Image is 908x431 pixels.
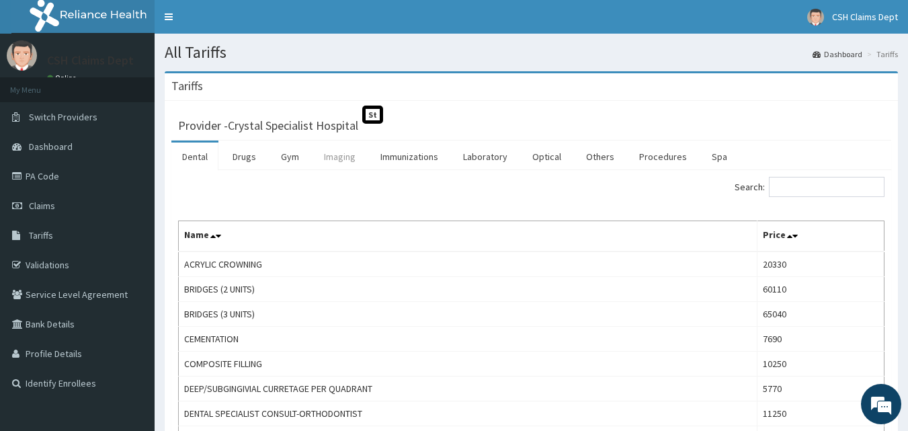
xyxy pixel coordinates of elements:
[813,48,862,60] a: Dashboard
[179,302,757,327] td: BRIDGES (3 UNITS)
[29,111,97,123] span: Switch Providers
[178,120,358,132] h3: Provider - Crystal Specialist Hospital
[47,73,79,83] a: Online
[179,327,757,352] td: CEMENTATION
[370,143,449,171] a: Immunizations
[165,44,898,61] h1: All Tariffs
[757,302,884,327] td: 65040
[735,177,884,197] label: Search:
[171,143,218,171] a: Dental
[171,80,203,92] h3: Tariffs
[452,143,518,171] a: Laboratory
[757,401,884,426] td: 11250
[575,143,625,171] a: Others
[769,177,884,197] input: Search:
[179,352,757,377] td: COMPOSITE FILLING
[29,141,73,153] span: Dashboard
[313,143,366,171] a: Imaging
[628,143,698,171] a: Procedures
[179,277,757,302] td: BRIDGES (2 UNITS)
[179,401,757,426] td: DENTAL SPECIALIST CONSULT-ORTHODONTIST
[179,221,757,252] th: Name
[270,143,310,171] a: Gym
[179,377,757,401] td: DEEP/SUBGINGIVIAL CURRETAGE PER QUADRANT
[179,251,757,277] td: ACRYLIC CROWNING
[807,9,824,26] img: User Image
[757,277,884,302] td: 60110
[362,106,383,124] span: St
[7,40,37,71] img: User Image
[47,54,134,67] p: CSH Claims Dept
[701,143,738,171] a: Spa
[757,377,884,401] td: 5770
[757,352,884,377] td: 10250
[832,11,898,23] span: CSH Claims Dept
[29,229,53,241] span: Tariffs
[757,327,884,352] td: 7690
[222,143,267,171] a: Drugs
[757,251,884,277] td: 20330
[29,200,55,212] span: Claims
[757,221,884,252] th: Price
[864,48,898,60] li: Tariffs
[522,143,572,171] a: Optical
